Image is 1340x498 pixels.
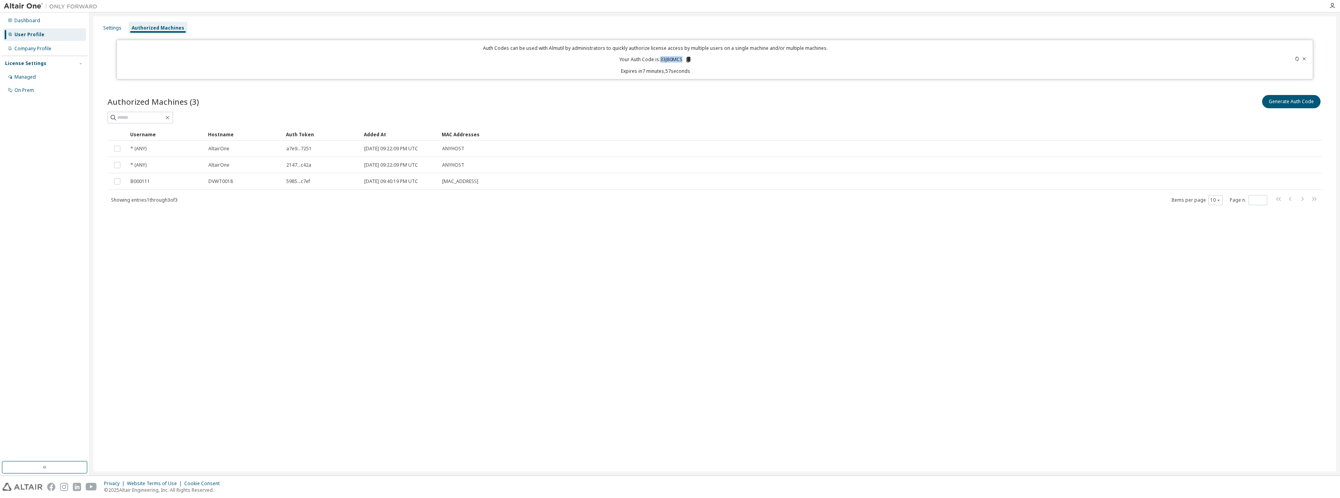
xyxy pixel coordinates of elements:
[130,162,146,168] span: * (ANY)
[364,128,436,141] div: Added At
[1171,195,1223,205] span: Items per page
[442,162,464,168] span: ANYHOST
[4,2,101,10] img: Altair One
[442,128,1243,141] div: MAC Addresses
[5,60,46,67] div: License Settings
[619,56,692,63] p: Your Auth Code is: 33J80MCS
[14,74,36,80] div: Managed
[208,162,229,168] span: AltairOne
[86,483,97,491] img: youtube.svg
[286,178,310,185] span: 5985...c7ef
[286,162,311,168] span: 2147...c42a
[208,178,233,185] span: DVWT0018
[60,483,68,491] img: instagram.svg
[364,162,418,168] span: [DATE] 09:22:09 PM UTC
[442,146,464,152] span: ANYHOST
[47,483,55,491] img: facebook.svg
[1230,195,1267,205] span: Page n.
[1210,197,1221,203] button: 10
[184,480,224,487] div: Cookie Consent
[14,87,34,93] div: On Prem
[286,128,358,141] div: Auth Token
[104,487,224,493] p: © 2025 Altair Engineering, Inc. All Rights Reserved.
[208,128,280,141] div: Hostname
[14,46,51,52] div: Company Profile
[130,128,202,141] div: Username
[122,45,1189,51] p: Auth Codes can be used with Almutil by administrators to quickly authorize license access by mult...
[364,178,418,185] span: [DATE] 09:40:19 PM UTC
[132,25,184,31] div: Authorized Machines
[286,146,312,152] span: a7e9...7251
[104,480,127,487] div: Privacy
[14,18,40,24] div: Dashboard
[130,178,150,185] span: B000111
[208,146,229,152] span: AltairOne
[108,96,199,107] span: Authorized Machines (3)
[442,178,478,185] span: [MAC_ADDRESS]
[127,480,184,487] div: Website Terms of Use
[111,197,178,203] span: Showing entries 1 through 3 of 3
[130,146,146,152] span: * (ANY)
[2,483,42,491] img: altair_logo.svg
[364,146,418,152] span: [DATE] 09:22:09 PM UTC
[1262,95,1321,108] button: Generate Auth Code
[73,483,81,491] img: linkedin.svg
[103,25,122,31] div: Settings
[122,68,1189,74] p: Expires in 7 minutes, 57 seconds
[14,32,44,38] div: User Profile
